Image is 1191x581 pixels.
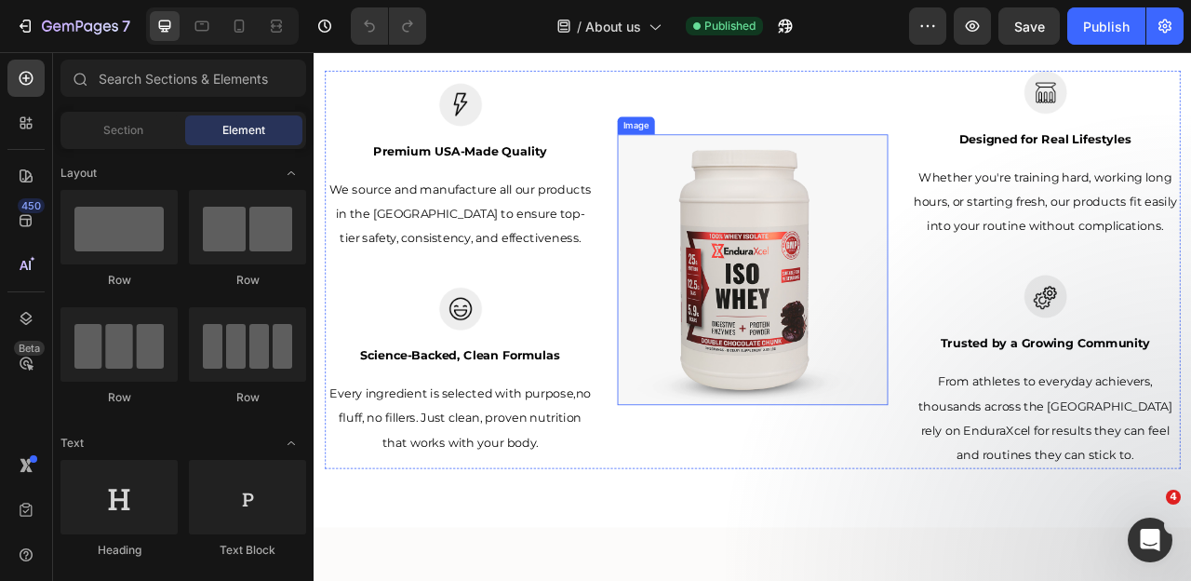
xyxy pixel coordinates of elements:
[189,542,306,559] div: Text Block
[7,7,139,45] button: 7
[704,18,756,34] span: Published
[577,17,582,36] span: /
[189,272,306,289] div: Row
[1014,19,1045,34] span: Save
[314,52,1191,581] iframe: Design area
[60,165,97,182] span: Layout
[103,122,143,139] span: Section
[60,60,306,97] input: Search Sections & Elements
[390,85,430,101] div: Image
[276,158,306,188] span: Toggle open
[821,101,1040,119] span: Designed for Real Lifestyles
[276,428,306,458] span: Toggle open
[189,389,306,406] div: Row
[351,7,426,45] div: Undo/Redo
[763,150,1098,230] span: Whether you're training hard, working long hours, or starting fresh, our products fit easily into...
[386,104,730,449] img: gempages_548118457799934856-df492124-6e33-4638-8cda-9709c329e132.jpg
[1166,490,1181,505] span: 4
[122,15,130,37] p: 7
[222,122,265,139] span: Element
[60,542,178,559] div: Heading
[998,7,1060,45] button: Save
[60,435,84,452] span: Text
[1083,17,1130,36] div: Publish
[14,341,45,356] div: Beta
[60,272,178,289] div: Row
[18,198,45,213] div: 450
[769,410,1092,520] span: From athletes to everyday achievers, thousands across the [GEOGRAPHIC_DATA] rely on EnduraXcel fo...
[797,361,1064,379] span: Trusted by a Growing Community
[585,17,641,36] span: About us
[1067,7,1145,45] button: Publish
[60,389,178,406] div: Row
[1128,518,1172,562] iframe: Intercom live chat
